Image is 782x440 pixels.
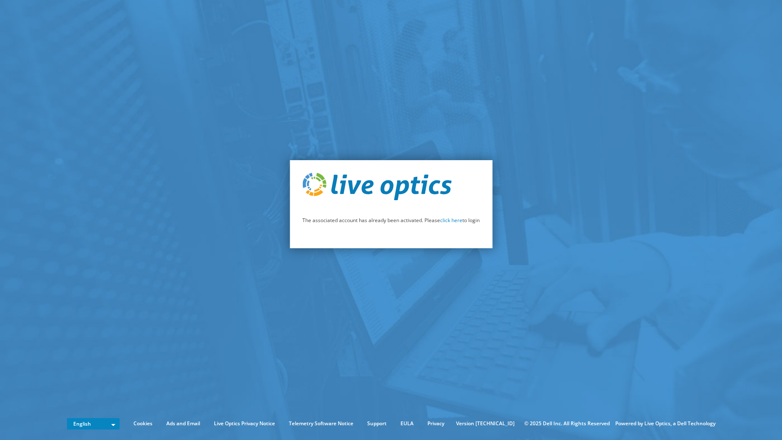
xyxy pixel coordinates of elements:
a: EULA [394,419,420,428]
a: click here [440,217,462,224]
a: Privacy [421,419,451,428]
a: Support [361,419,393,428]
p: The associated account has already been activated. Please to login [302,216,480,225]
li: Powered by Live Optics, a Dell Technology [615,419,715,428]
img: live_optics_svg.svg [302,173,451,201]
a: Telemetry Software Notice [283,419,360,428]
a: Cookies [127,419,159,428]
li: Version [TECHNICAL_ID] [452,419,519,428]
a: Live Optics Privacy Notice [208,419,281,428]
li: © 2025 Dell Inc. All Rights Reserved [520,419,614,428]
a: Ads and Email [160,419,206,428]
